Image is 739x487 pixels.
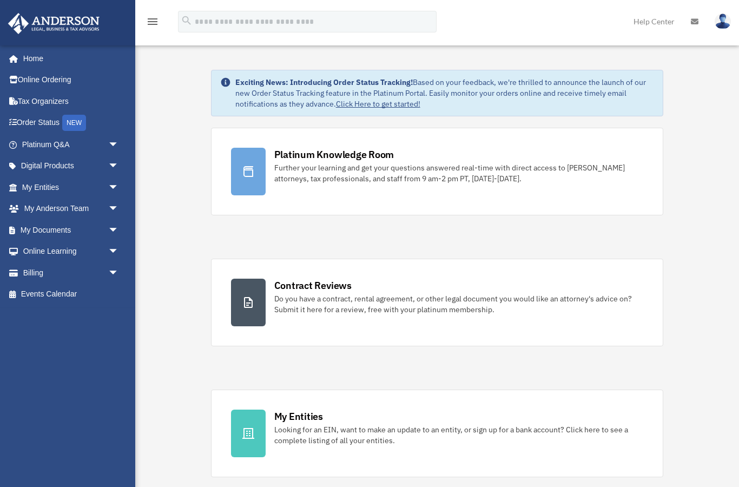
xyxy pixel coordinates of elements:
[274,148,394,161] div: Platinum Knowledge Room
[274,279,352,292] div: Contract Reviews
[336,99,420,109] a: Click Here to get started!
[8,48,130,69] a: Home
[108,134,130,156] span: arrow_drop_down
[274,162,644,184] div: Further your learning and get your questions answered real-time with direct access to [PERSON_NAM...
[108,198,130,220] span: arrow_drop_down
[211,390,664,477] a: My Entities Looking for an EIN, want to make an update to an entity, or sign up for a bank accoun...
[181,15,193,27] i: search
[108,176,130,199] span: arrow_drop_down
[8,90,135,112] a: Tax Organizers
[211,128,664,215] a: Platinum Knowledge Room Further your learning and get your questions answered real-time with dire...
[235,77,655,109] div: Based on your feedback, we're thrilled to announce the launch of our new Order Status Tracking fe...
[8,69,135,91] a: Online Ordering
[8,241,135,262] a: Online Learningarrow_drop_down
[108,155,130,177] span: arrow_drop_down
[146,15,159,28] i: menu
[211,259,664,346] a: Contract Reviews Do you have a contract, rental agreement, or other legal document you would like...
[62,115,86,131] div: NEW
[8,198,135,220] a: My Anderson Teamarrow_drop_down
[235,77,413,87] strong: Exciting News: Introducing Order Status Tracking!
[8,155,135,177] a: Digital Productsarrow_drop_down
[8,176,135,198] a: My Entitiesarrow_drop_down
[5,13,103,34] img: Anderson Advisors Platinum Portal
[715,14,731,29] img: User Pic
[108,262,130,284] span: arrow_drop_down
[8,219,135,241] a: My Documentsarrow_drop_down
[8,134,135,155] a: Platinum Q&Aarrow_drop_down
[274,424,644,446] div: Looking for an EIN, want to make an update to an entity, or sign up for a bank account? Click her...
[108,241,130,263] span: arrow_drop_down
[8,262,135,284] a: Billingarrow_drop_down
[108,219,130,241] span: arrow_drop_down
[8,284,135,305] a: Events Calendar
[146,19,159,28] a: menu
[274,410,323,423] div: My Entities
[8,112,135,134] a: Order StatusNEW
[274,293,644,315] div: Do you have a contract, rental agreement, or other legal document you would like an attorney's ad...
